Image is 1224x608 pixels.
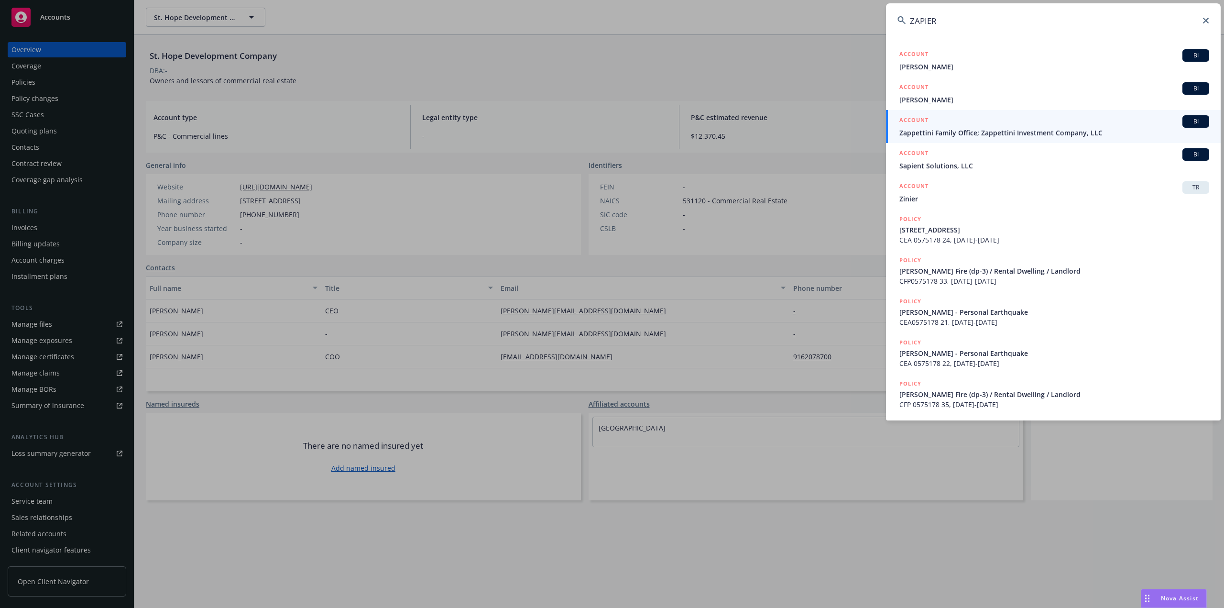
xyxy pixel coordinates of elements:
span: [PERSON_NAME] [899,95,1209,105]
a: POLICY[PERSON_NAME] - Personal EarthquakeCEA 0575178 22, [DATE]-[DATE] [886,332,1221,374]
span: [PERSON_NAME] Fire (dp-3) / Rental Dwelling / Landlord [899,389,1209,399]
h5: POLICY [899,379,921,388]
a: ACCOUNTBISapient Solutions, LLC [886,143,1221,176]
a: POLICY[STREET_ADDRESS]CEA 0575178 24, [DATE]-[DATE] [886,209,1221,250]
h5: POLICY [899,338,921,347]
a: ACCOUNTBIZappettini Family Office; Zappettini Investment Company, LLC [886,110,1221,143]
a: ACCOUNTBI[PERSON_NAME] [886,77,1221,110]
h5: ACCOUNT [899,181,929,193]
h5: ACCOUNT [899,49,929,61]
span: [PERSON_NAME] Fire (dp-3) / Rental Dwelling / Landlord [899,266,1209,276]
span: [PERSON_NAME] - Personal Earthquake [899,307,1209,317]
h5: ACCOUNT [899,148,929,160]
span: CFP 0575178 35, [DATE]-[DATE] [899,399,1209,409]
a: ACCOUNTBI[PERSON_NAME] [886,44,1221,77]
span: CEA 0575178 22, [DATE]-[DATE] [899,358,1209,368]
a: POLICY[PERSON_NAME] Fire (dp-3) / Rental Dwelling / LandlordCFP0575178 33, [DATE]-[DATE] [886,250,1221,291]
span: BI [1186,51,1205,60]
span: Sapient Solutions, LLC [899,161,1209,171]
h5: ACCOUNT [899,82,929,94]
input: Search... [886,3,1221,38]
span: [STREET_ADDRESS] [899,225,1209,235]
span: [PERSON_NAME] - Personal Earthquake [899,348,1209,358]
h5: POLICY [899,214,921,224]
span: [PERSON_NAME] [899,62,1209,72]
a: POLICY[PERSON_NAME] Fire (dp-3) / Rental Dwelling / LandlordCFP 0575178 35, [DATE]-[DATE] [886,374,1221,415]
a: POLICY[PERSON_NAME] - Personal EarthquakeCEA0575178 21, [DATE]-[DATE] [886,291,1221,332]
span: BI [1186,150,1205,159]
span: TR [1186,183,1205,192]
div: Drag to move [1141,589,1153,608]
span: Nova Assist [1161,594,1199,602]
span: BI [1186,84,1205,93]
h5: POLICY [899,297,921,306]
button: Nova Assist [1141,589,1207,608]
h5: ACCOUNT [899,115,929,127]
span: Zinier [899,194,1209,204]
span: CEA 0575178 24, [DATE]-[DATE] [899,235,1209,245]
span: CFP0575178 33, [DATE]-[DATE] [899,276,1209,286]
h5: POLICY [899,255,921,265]
span: BI [1186,117,1205,126]
a: ACCOUNTTRZinier [886,176,1221,209]
span: Zappettini Family Office; Zappettini Investment Company, LLC [899,128,1209,138]
span: CEA0575178 21, [DATE]-[DATE] [899,317,1209,327]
